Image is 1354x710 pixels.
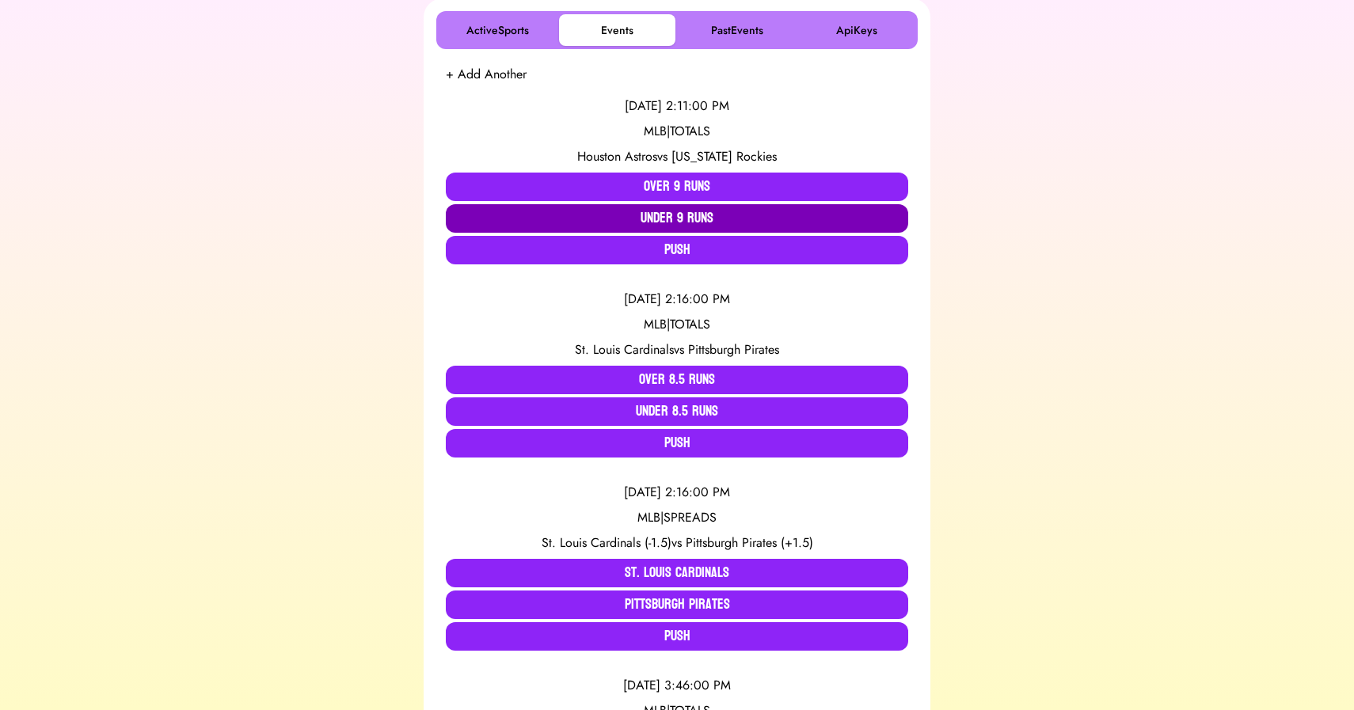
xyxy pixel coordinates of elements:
div: MLB | TOTALS [446,122,908,141]
button: Under 8.5 Runs [446,397,908,426]
div: [DATE] 2:11:00 PM [446,97,908,116]
button: Pittsburgh Pirates [446,590,908,619]
div: [DATE] 2:16:00 PM [446,483,908,502]
button: Events [559,14,675,46]
button: Push [446,622,908,651]
span: St. Louis Cardinals (-1.5) [542,533,671,552]
button: ApiKeys [798,14,915,46]
button: + Add Another [446,65,527,84]
span: [US_STATE] Rockies [671,147,777,165]
div: vs [446,147,908,166]
button: PastEvents [679,14,795,46]
span: Pittsburgh Pirates (+1.5) [686,533,813,552]
button: St. Louis Cardinals [446,559,908,587]
div: [DATE] 2:16:00 PM [446,290,908,309]
button: Over 9 Runs [446,173,908,201]
div: [DATE] 3:46:00 PM [446,676,908,695]
div: MLB | TOTALS [446,315,908,334]
button: Push [446,236,908,264]
button: Over 8.5 Runs [446,366,908,394]
span: Houston Astros [577,147,657,165]
button: Under 9 Runs [446,204,908,233]
span: Pittsburgh Pirates [688,340,779,359]
div: vs [446,340,908,359]
button: Push [446,429,908,458]
div: MLB | SPREADS [446,508,908,527]
button: ActiveSports [439,14,556,46]
div: vs [446,533,908,552]
span: St. Louis Cardinals [575,340,674,359]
